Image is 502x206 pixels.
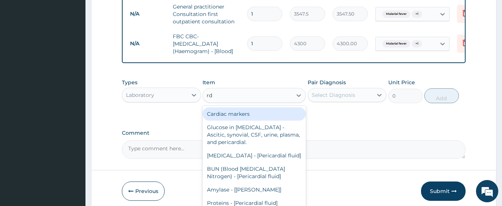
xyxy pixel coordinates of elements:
div: [MEDICAL_DATA] - [Pericardial fluid] [203,149,306,162]
div: Select Diagnosis [312,91,355,99]
div: Cardiac markers [203,107,306,121]
label: Types [122,79,137,86]
label: Pair Diagnosis [308,79,346,86]
td: FBC CBC-[MEDICAL_DATA] (Haemogram) - [Blood] [169,29,243,59]
label: Unit Price [388,79,415,86]
div: BUN (Blood [MEDICAL_DATA] Nitrogen) - [Pericardial fluid] [203,162,306,183]
span: Malarial fever [382,10,410,18]
div: Minimize live chat window [122,4,140,22]
button: Add [424,88,459,103]
div: Laboratory [126,91,154,99]
div: Glucose in [MEDICAL_DATA] - Ascitic, synovial, CSF, urine, plasma, and pericardial. [203,121,306,149]
img: d_794563401_company_1708531726252_794563401 [14,37,30,56]
button: Previous [122,182,165,201]
td: N/A [126,7,169,21]
button: Submit [421,182,466,201]
div: Amylase - [[PERSON_NAME]] [203,183,306,196]
span: + 1 [412,40,422,48]
span: Malarial fever [382,40,410,48]
span: We're online! [43,58,103,133]
div: Chat with us now [39,42,125,51]
label: Comment [122,130,466,136]
td: N/A [126,37,169,50]
label: Item [203,79,215,86]
textarea: Type your message and hit 'Enter' [4,132,142,158]
span: + 1 [412,10,422,18]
